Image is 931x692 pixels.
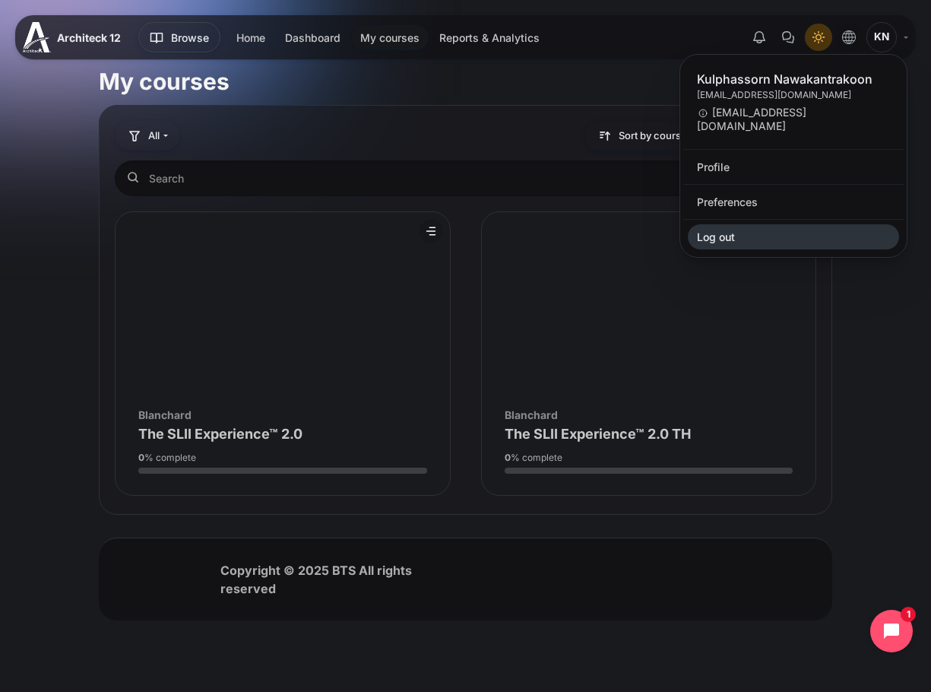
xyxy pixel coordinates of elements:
span: Kulphassorn Nawakantrakoon [697,70,890,88]
span: Browse [171,30,209,46]
button: Grouping drop-down menu [115,121,180,151]
button: Light Mode Dark Mode [805,24,832,51]
div: % complete [505,451,793,465]
a: The SLII Experience™ 2.0 [138,426,302,442]
a: My courses [351,25,429,50]
a: Dashboard [276,25,350,50]
span: [EMAIL_ADDRESS][DOMAIN_NAME] [697,106,890,133]
input: Search [115,160,816,196]
section: Course overview [99,105,832,515]
strong: Copyright © 2025 BTS All rights reserved [220,563,412,596]
div: kulphassorn.nawakantrakoon@bts.com [697,88,890,102]
div: % complete [138,451,427,465]
a: Log out [688,224,899,250]
span: All [148,129,160,144]
section: Content [99,44,832,515]
img: A12 [23,22,51,52]
button: Languages [835,24,863,51]
a: Reports & Analytics [430,25,549,50]
a: The SLII Experience™ 2.0 TH [505,426,691,442]
a: Home [227,25,274,50]
div: Blanchard [138,407,427,423]
span: Kulphassorn Nawakantrakoon [866,22,897,52]
h1: My courses [99,67,230,97]
button: There are 0 unread conversations [774,24,802,51]
div: Show notification window with no new notifications [746,24,773,51]
a: A12 A12 Architeck 12 [23,22,127,52]
div: Light Mode [807,26,830,49]
div: Course overview controls [115,121,816,199]
button: Browse [138,22,220,52]
div: User menu [679,54,907,258]
a: Profile [688,154,899,180]
a: Preferences [688,189,899,215]
div: Blanchard [505,407,793,423]
strong: 0 [505,452,511,463]
span: Architeck 12 [57,30,121,46]
a: User menu [866,22,908,52]
strong: 0 [138,452,144,463]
